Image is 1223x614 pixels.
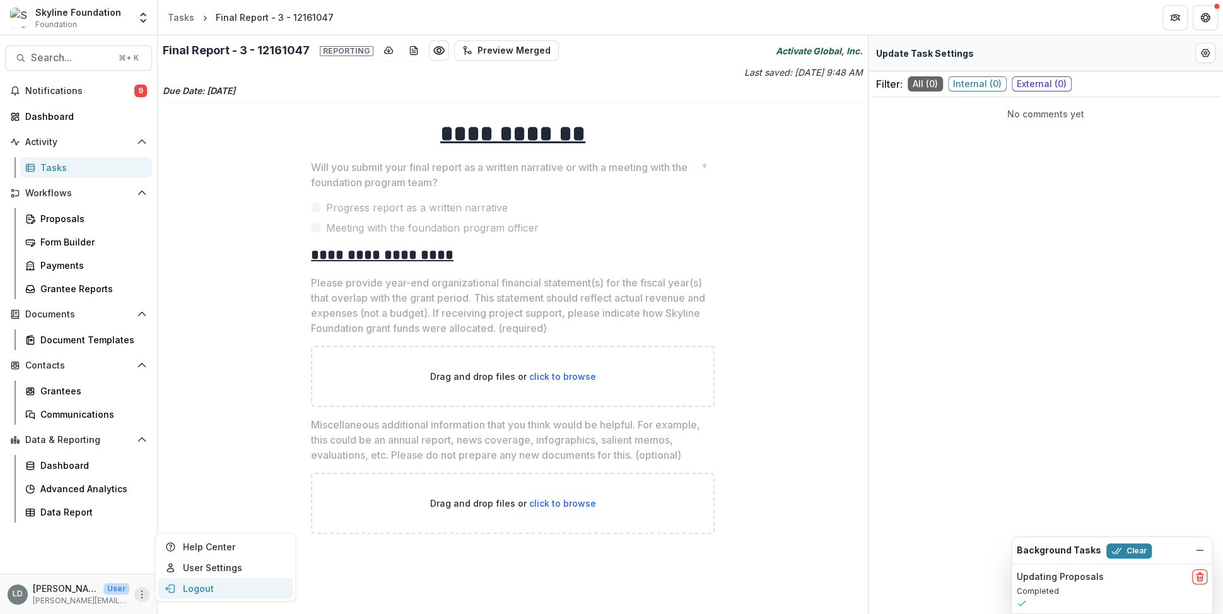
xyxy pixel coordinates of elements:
button: Partners [1162,5,1188,30]
button: Open Activity [5,132,152,152]
button: download-button [378,40,399,61]
span: Activity [25,137,132,148]
a: Grantees [20,381,152,401]
button: Clear [1106,543,1152,558]
span: click to browse [529,498,596,509]
span: Notifications [25,86,134,97]
p: No comments yet [876,107,1215,121]
img: Skyline Foundation [10,8,30,28]
p: Due Date: [DATE] [163,84,863,97]
a: Payments [20,255,152,276]
i: Activate Global, Inc. [776,44,863,57]
button: Open Data & Reporting [5,430,152,450]
button: More [134,587,149,602]
div: Skyline Foundation [35,6,121,19]
button: Search... [5,45,152,71]
button: Preview Merged [454,40,559,61]
div: Final Report - 3 - 12161047 [216,11,334,24]
div: Tasks [168,11,194,24]
h2: Final Report - 3 - 12161047 [163,44,373,57]
button: Open Workflows [5,183,152,203]
div: Payments [40,259,142,272]
p: Miscellaneous additional information that you think would be helpful. For example, this could be ... [311,417,707,463]
div: Grantees [40,384,142,398]
div: Lisa Dinh [13,590,23,598]
button: Open Documents [5,304,152,324]
p: User [103,583,129,594]
div: Communications [40,408,142,421]
a: Dashboard [5,106,152,127]
p: Last saved: [DATE] 9:48 AM [515,66,863,79]
span: Search... [31,52,111,64]
span: Meeting with the foundation program officer [326,220,539,235]
p: Will you submit your final report as a written narrative or with a meeting with the foundation pr... [311,160,696,190]
span: External ( 0 ) [1012,76,1072,92]
p: Filter: [876,76,903,92]
button: Preview 4bbfd19d-c18f-49b6-b061-0166cf2bf676.pdf [429,40,449,61]
button: download-word-button [404,40,424,61]
span: All ( 0 ) [908,76,943,92]
button: Open entity switcher [134,5,152,30]
p: Drag and drop files or [430,370,596,383]
div: Data Report [40,505,142,519]
span: Progress report as a written narrative [326,200,508,215]
a: Proposals [20,208,152,229]
a: Communications [20,404,152,425]
h2: Updating Proposals [1017,572,1104,582]
a: Advanced Analytics [20,478,152,499]
a: Tasks [163,8,199,27]
p: Drag and drop files or [430,497,596,510]
a: Tasks [20,157,152,178]
span: Workflows [25,188,132,199]
button: Edit Form Settings [1195,43,1215,63]
a: Form Builder [20,232,152,252]
span: Documents [25,309,132,320]
button: Get Help [1193,5,1218,30]
div: Advanced Analytics [40,482,142,495]
div: Form Builder [40,235,142,249]
span: Internal ( 0 ) [948,76,1007,92]
p: Completed [1017,586,1207,597]
div: Document Templates [40,333,142,346]
div: ⌘ + K [116,51,141,65]
button: delete [1192,569,1207,584]
a: Document Templates [20,329,152,350]
span: 9 [134,85,147,97]
span: click to browse [529,371,596,382]
div: Grantee Reports [40,282,142,295]
span: Contacts [25,360,132,371]
p: [PERSON_NAME] [33,582,98,595]
span: Data & Reporting [25,435,132,446]
span: Foundation [35,19,77,30]
div: Proposals [40,212,142,225]
button: Open Contacts [5,355,152,375]
div: Dashboard [25,110,142,123]
h2: Background Tasks [1017,545,1101,556]
nav: breadcrumb [163,8,339,27]
p: [PERSON_NAME][EMAIL_ADDRESS][DOMAIN_NAME] [33,595,129,606]
div: Tasks [40,161,142,174]
div: Dashboard [40,459,142,472]
a: Grantee Reports [20,278,152,299]
button: Notifications9 [5,81,152,101]
span: Reporting [320,46,373,56]
p: Update Task Settings [876,47,974,60]
p: Please provide year-end organizational financial statement(s) for the fiscal year(s) that overlap... [311,275,707,336]
a: Dashboard [20,455,152,476]
a: Data Report [20,502,152,522]
button: Dismiss [1192,543,1207,558]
